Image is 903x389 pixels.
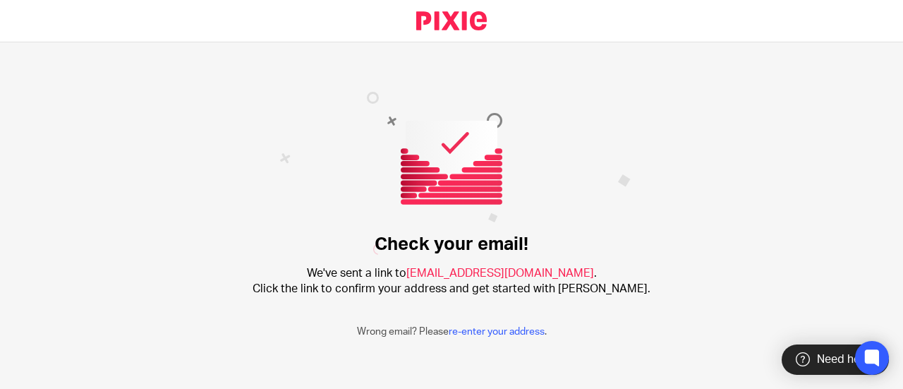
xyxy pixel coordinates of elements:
[357,325,547,339] p: Wrong email? Please .
[253,266,650,297] h2: We've sent a link to . Click the link to confirm your address and get started with [PERSON_NAME].
[449,327,545,337] a: re-enter your address
[782,345,889,375] div: Need help?
[406,268,594,279] span: [EMAIL_ADDRESS][DOMAIN_NAME]
[375,234,528,256] h1: Check your email!
[279,92,631,255] img: Confirm email image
